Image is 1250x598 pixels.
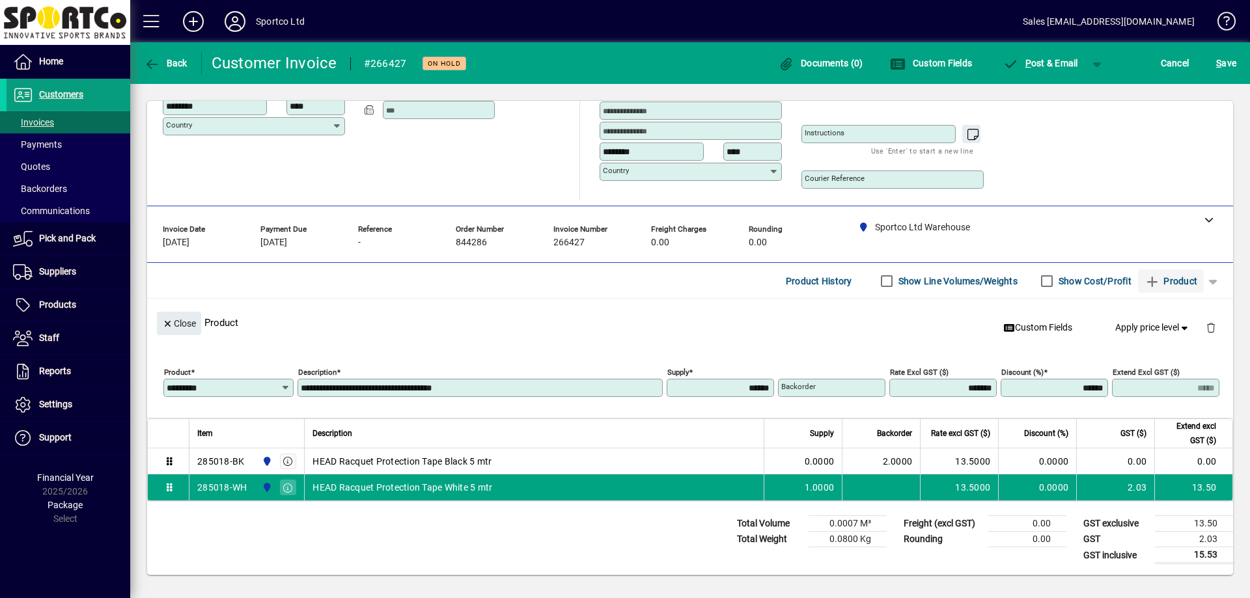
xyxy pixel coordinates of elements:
a: Suppliers [7,256,130,288]
a: Pick and Pack [7,223,130,255]
span: Custom Fields [890,58,972,68]
span: 844286 [456,238,487,248]
td: 2.03 [1076,474,1154,500]
span: Backorder [877,426,912,441]
button: Delete [1195,312,1227,343]
span: Rate excl GST ($) [931,426,990,441]
span: [DATE] [163,238,189,248]
span: Sportco Ltd Warehouse [258,480,273,495]
td: 15.53 [1155,547,1233,564]
a: Staff [7,322,130,355]
div: Product [147,299,1233,346]
span: 0.00 [651,238,669,248]
td: 13.50 [1154,474,1232,500]
mat-hint: Use 'Enter' to start a new line [871,143,973,158]
button: Cancel [1158,51,1193,75]
button: Close [157,312,201,335]
button: Custom Fields [887,51,975,75]
td: Freight (excl GST) [897,516,988,532]
span: 1.0000 [805,481,835,494]
td: 0.0007 M³ [809,516,887,532]
a: Knowledge Base [1208,3,1234,45]
span: Products [39,299,76,310]
td: GST inclusive [1077,547,1155,564]
mat-label: Country [166,120,192,129]
td: GST [1077,532,1155,547]
span: Reports [39,366,71,376]
a: Settings [7,388,130,421]
div: Sportco Ltd [256,11,305,32]
td: 0.00 [1154,448,1232,474]
div: Customer Invoice [212,53,337,74]
span: Home [39,56,63,66]
span: Staff [39,333,59,343]
span: Pick and Pack [39,233,96,243]
button: Apply price level [1110,316,1196,340]
span: Customers [39,89,83,100]
a: Support [7,422,130,454]
a: Products [7,289,130,321]
a: Payments [7,133,130,156]
span: Package [48,500,83,510]
span: P [1025,58,1031,68]
span: Backorders [13,183,67,194]
div: Sales [EMAIL_ADDRESS][DOMAIN_NAME] [1023,11,1195,32]
span: Custom Fields [1003,321,1072,334]
td: Rounding [897,532,988,547]
span: [DATE] [260,238,287,248]
span: S [1216,58,1221,68]
mat-label: Courier Reference [805,174,865,183]
td: 2.03 [1155,532,1233,547]
div: 13.5000 [928,455,990,468]
a: Reports [7,355,130,388]
span: 0.00 [749,238,767,248]
span: Sportco Ltd Warehouse [258,454,273,469]
span: Support [39,432,72,442]
span: Suppliers [39,266,76,277]
button: Profile [214,10,256,33]
button: Add [173,10,214,33]
a: Invoices [7,111,130,133]
td: 0.00 [988,532,1066,547]
label: Show Cost/Profit [1056,275,1132,288]
button: Back [141,51,191,75]
td: 0.00 [1076,448,1154,474]
td: 0.0000 [998,474,1076,500]
span: Discount (%) [1024,426,1068,441]
span: Extend excl GST ($) [1163,419,1216,448]
span: On hold [428,59,461,68]
span: Back [144,58,187,68]
app-page-header-button: Close [154,317,204,329]
span: ost & Email [1003,58,1078,68]
span: Settings [39,399,72,409]
span: Apply price level [1115,321,1191,334]
app-page-header-button: Delete [1195,321,1227,333]
button: Save [1213,51,1240,75]
label: Show Line Volumes/Weights [896,275,1018,288]
mat-label: Discount (%) [1001,368,1044,377]
div: 13.5000 [928,481,990,494]
button: Product History [781,269,857,293]
span: HEAD Racquet Protection Tape Black 5 mtr [312,455,492,468]
span: 0.0000 [805,455,835,468]
button: Custom Fields [998,316,1077,340]
span: Item [197,426,213,441]
td: Total Weight [730,532,809,547]
button: Documents (0) [775,51,867,75]
span: Supply [810,426,834,441]
span: Product History [786,271,852,292]
a: Backorders [7,178,130,200]
a: Communications [7,200,130,222]
span: 266427 [553,238,585,248]
div: 285018-BK [197,455,244,468]
span: Payments [13,139,62,150]
span: Close [162,313,196,334]
span: Invoices [13,117,54,128]
mat-label: Backorder [781,382,816,391]
span: Product [1145,271,1197,292]
mat-label: Supply [667,368,689,377]
button: Product [1138,269,1204,293]
td: 0.00 [988,516,1066,532]
span: Cancel [1161,53,1189,74]
span: HEAD Racquet Protection Tape White 5 mtr [312,481,492,494]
